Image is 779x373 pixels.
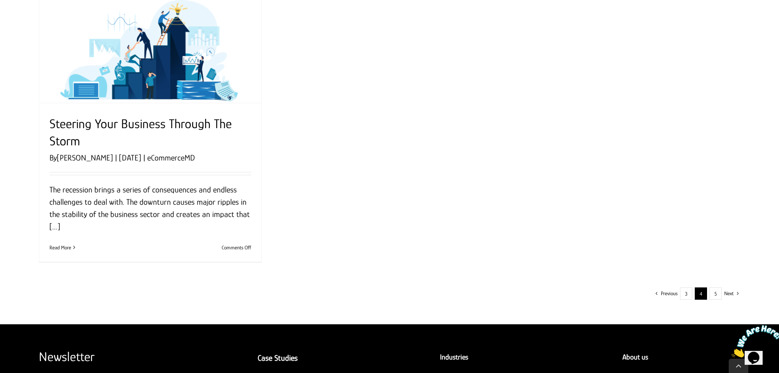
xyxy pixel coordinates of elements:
[113,153,119,162] span: |
[3,3,7,10] span: 1
[222,244,251,251] span: Comments Off
[141,153,147,162] span: |
[57,153,113,162] a: [PERSON_NAME]
[258,353,298,362] a: Case Studies
[680,287,692,300] a: 3
[49,244,71,251] a: More on Steering Your Business Through The Storm
[3,3,54,36] img: Chat attention grabber
[724,287,734,300] a: Next
[49,151,251,164] p: By
[622,353,648,361] a: About us
[695,287,707,300] span: 4
[440,353,468,361] a: Industries
[49,116,232,148] a: Steering Your Business Through The Storm
[147,153,195,162] a: eCommerceMD
[119,153,141,162] span: [DATE]
[49,183,251,233] p: The recession brings a series of consequences and endless challenges to deal with. The downturn c...
[709,287,722,300] a: 5
[661,287,678,300] a: Previous
[39,349,193,364] h2: Newsletter
[728,322,779,361] iframe: chat widget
